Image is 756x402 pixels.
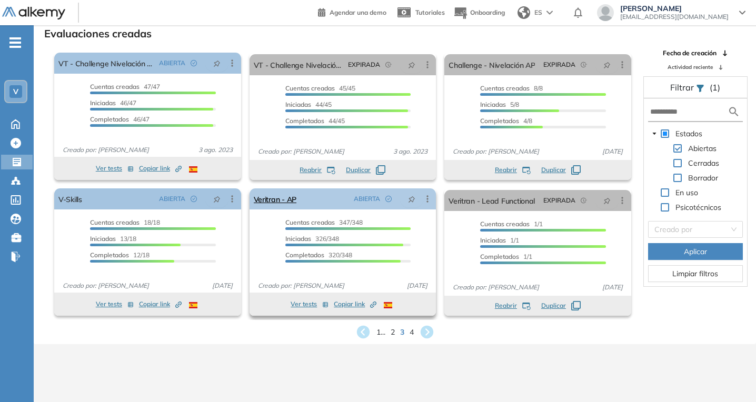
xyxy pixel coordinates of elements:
[686,142,719,155] span: Abiertas
[648,265,743,282] button: Limpiar filtros
[330,8,386,16] span: Agendar una demo
[703,351,756,402] div: Widget de chat
[480,220,530,228] span: Cuentas creadas
[96,298,134,310] button: Ver tests
[688,144,717,153] span: Abiertas
[686,157,721,169] span: Cerradas
[688,173,718,183] span: Borrador
[213,195,221,203] span: pushpin
[495,165,531,175] button: Reabrir
[300,165,322,175] span: Reabrir
[595,56,619,73] button: pushpin
[541,165,566,175] span: Duplicar
[285,218,363,226] span: 347/348
[90,251,129,259] span: Completados
[728,105,740,118] img: search icon
[663,48,717,58] span: Fecha de creación
[285,235,311,243] span: Iniciadas
[346,165,385,175] button: Duplicar
[449,190,535,211] a: Veritran - Lead Functional
[254,281,349,290] span: Creado por: [PERSON_NAME]
[543,60,575,69] span: EXPIRADA
[285,100,311,108] span: Iniciadas
[376,327,385,338] span: 1 ...
[581,62,587,68] span: field-time
[318,5,386,18] a: Agendar una demo
[139,162,182,175] button: Copiar link
[480,84,530,92] span: Cuentas creadas
[480,100,519,108] span: 5/8
[495,165,517,175] span: Reabrir
[90,99,116,107] span: Iniciadas
[546,11,553,15] img: arrow
[449,283,543,292] span: Creado por: [PERSON_NAME]
[703,351,756,402] iframe: Chat Widget
[684,246,707,257] span: Aplicar
[603,61,611,69] span: pushpin
[285,84,355,92] span: 45/45
[480,253,532,260] span: 1/1
[90,99,136,107] span: 46/47
[189,302,197,308] img: ESP
[9,42,21,44] i: -
[598,283,627,292] span: [DATE]
[213,59,221,67] span: pushpin
[673,186,700,199] span: En uso
[543,196,575,205] span: EXPIRADA
[673,201,723,214] span: Psicotécnicos
[675,203,721,212] span: Psicotécnicos
[334,299,376,309] span: Copiar link
[285,218,335,226] span: Cuentas creadas
[686,172,720,184] span: Borrador
[408,61,415,69] span: pushpin
[346,165,371,175] span: Duplicar
[480,100,506,108] span: Iniciadas
[90,235,116,243] span: Iniciadas
[90,235,136,243] span: 13/18
[480,220,543,228] span: 1/1
[90,83,140,91] span: Cuentas creadas
[400,190,423,207] button: pushpin
[480,253,519,260] span: Completados
[385,196,392,202] span: check-circle
[400,56,423,73] button: pushpin
[598,147,627,156] span: [DATE]
[191,196,197,202] span: check-circle
[652,131,657,136] span: caret-down
[58,145,153,155] span: Creado por: [PERSON_NAME]
[541,301,566,310] span: Duplicar
[480,236,506,244] span: Iniciadas
[534,8,542,17] span: ES
[541,301,581,310] button: Duplicar
[595,192,619,209] button: pushpin
[403,281,432,290] span: [DATE]
[139,299,182,309] span: Copiar link
[189,166,197,173] img: ESP
[44,27,152,40] h3: Evaluaciones creadas
[58,53,155,74] a: VT - Challenge Nivelación - Lógica
[159,194,185,204] span: ABIERTA
[285,117,324,125] span: Completados
[620,13,729,21] span: [EMAIL_ADDRESS][DOMAIN_NAME]
[254,54,344,75] a: VT - Challenge Nivelación - Plataforma
[285,117,345,125] span: 44/45
[400,327,404,338] span: 3
[348,60,380,69] span: EXPIRADA
[384,302,392,308] img: ESP
[675,129,702,138] span: Estados
[90,115,129,123] span: Completados
[480,117,519,125] span: Completados
[139,164,182,173] span: Copiar link
[208,281,237,290] span: [DATE]
[470,8,505,16] span: Onboarding
[480,84,543,92] span: 8/8
[449,147,543,156] span: Creado por: [PERSON_NAME]
[391,327,395,338] span: 2
[581,197,587,204] span: field-time
[96,162,134,175] button: Ver tests
[90,115,150,123] span: 46/47
[449,54,535,75] a: Challenge - Nivelación AP
[159,58,185,68] span: ABIERTA
[291,298,329,310] button: Ver tests
[354,194,380,204] span: ABIERTA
